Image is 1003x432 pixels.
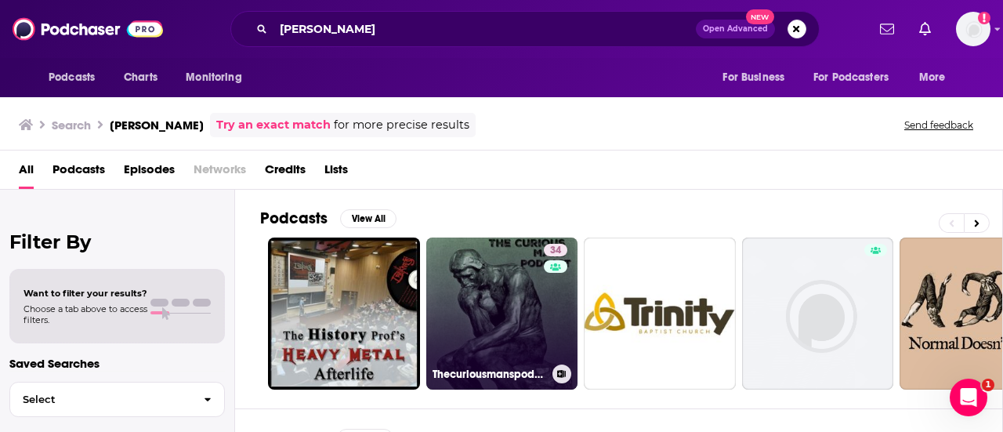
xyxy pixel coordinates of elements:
[544,244,567,256] a: 34
[49,67,95,89] span: Podcasts
[703,25,768,33] span: Open Advanced
[433,368,546,381] h3: Thecuriousmanspodcast
[919,67,946,89] span: More
[260,209,396,228] a: PodcastsView All
[9,356,225,371] p: Saved Searches
[13,14,163,44] img: Podchaser - Follow, Share and Rate Podcasts
[175,63,262,93] button: open menu
[746,9,774,24] span: New
[950,379,987,416] iframe: Intercom live chat
[53,157,105,189] a: Podcasts
[114,63,167,93] a: Charts
[124,157,175,189] a: Episodes
[186,67,241,89] span: Monitoring
[956,12,990,46] img: User Profile
[19,157,34,189] a: All
[722,67,784,89] span: For Business
[230,11,820,47] div: Search podcasts, credits, & more...
[194,157,246,189] span: Networks
[52,118,91,133] h3: Search
[265,157,306,189] a: Credits
[24,288,147,299] span: Want to filter your results?
[124,67,158,89] span: Charts
[712,63,804,93] button: open menu
[260,209,328,228] h2: Podcasts
[813,67,889,89] span: For Podcasters
[874,16,900,42] a: Show notifications dropdown
[9,382,225,417] button: Select
[324,157,348,189] a: Lists
[913,16,937,42] a: Show notifications dropdown
[24,303,147,325] span: Choose a tab above to access filters.
[956,12,990,46] span: Logged in as LBraverman
[10,394,191,405] span: Select
[426,238,578,390] a: 34Thecuriousmanspodcast
[803,63,911,93] button: open menu
[978,12,990,24] svg: Add a profile image
[340,209,396,228] button: View All
[110,118,204,133] h3: [PERSON_NAME]
[38,63,115,93] button: open menu
[696,20,775,38] button: Open AdvancedNew
[908,63,965,93] button: open menu
[956,12,990,46] button: Show profile menu
[900,118,978,132] button: Send feedback
[216,116,331,134] a: Try an exact match
[273,16,696,42] input: Search podcasts, credits, & more...
[9,231,225,253] h2: Filter By
[334,116,469,134] span: for more precise results
[550,243,561,259] span: 34
[982,379,994,391] span: 1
